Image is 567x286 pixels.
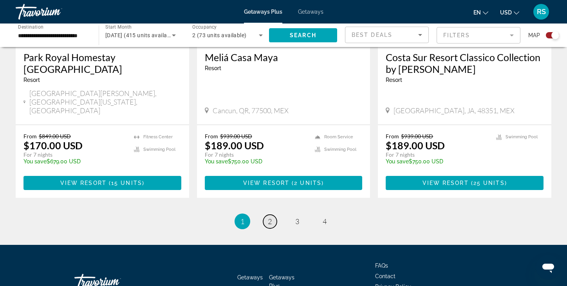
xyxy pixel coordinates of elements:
[23,158,126,165] p: $679.00 USD
[16,2,94,22] a: Travorium
[23,158,47,165] span: You save
[386,139,445,151] p: $189.00 USD
[473,9,481,16] span: en
[298,9,323,15] a: Getaways
[386,158,409,165] span: You save
[192,32,247,38] span: 2 (73 units available)
[205,151,307,158] p: For 7 nights
[240,217,244,226] span: 1
[506,134,538,139] span: Swimming Pool
[39,133,71,139] span: $849.00 USD
[352,32,392,38] span: Best Deals
[205,158,307,165] p: $750.00 USD
[18,24,43,29] span: Destination
[205,158,228,165] span: You save
[23,77,40,83] span: Resort
[324,147,356,152] span: Swimming Pool
[269,28,337,42] button: Search
[401,133,433,139] span: $939.00 USD
[437,27,520,44] button: Filter
[375,273,395,279] a: Contact
[23,51,181,75] a: Park Royal Homestay [GEOGRAPHIC_DATA]
[16,214,551,229] nav: Pagination
[107,180,144,186] span: ( )
[290,32,316,38] span: Search
[143,147,175,152] span: Swimming Pool
[205,176,363,190] button: View Resort(2 units)
[111,180,142,186] span: 15 units
[23,176,181,190] button: View Resort(15 units)
[268,217,272,226] span: 2
[324,134,353,139] span: Room Service
[536,255,561,280] iframe: Button to launch messaging window
[386,77,402,83] span: Resort
[23,139,83,151] p: $170.00 USD
[237,274,263,281] a: Getaways
[143,134,173,139] span: Fitness Center
[386,151,488,158] p: For 7 nights
[192,24,217,30] span: Occupancy
[500,9,512,16] span: USD
[537,8,546,16] span: RS
[294,180,321,186] span: 2 units
[352,30,422,40] mat-select: Sort by
[295,217,299,226] span: 3
[528,30,540,41] span: Map
[220,133,252,139] span: $939.00 USD
[386,158,488,165] p: $750.00 USD
[469,180,507,186] span: ( )
[244,9,282,15] a: Getaways Plus
[60,180,107,186] span: View Resort
[23,133,37,139] span: From
[205,139,264,151] p: $189.00 USD
[105,32,177,38] span: [DATE] (415 units available)
[323,217,327,226] span: 4
[375,262,388,269] a: FAQs
[386,176,544,190] button: View Resort(25 units)
[473,180,505,186] span: 25 units
[531,4,551,20] button: User Menu
[29,89,181,115] span: [GEOGRAPHIC_DATA][PERSON_NAME], [GEOGRAPHIC_DATA][US_STATE], [GEOGRAPHIC_DATA]
[105,24,132,30] span: Start Month
[205,51,363,63] a: Meliá Casa Maya
[394,106,515,115] span: [GEOGRAPHIC_DATA], JA, 48351, MEX
[473,7,488,18] button: Change language
[386,51,544,75] a: Costa Sur Resort Classico Collection by [PERSON_NAME]
[423,180,469,186] span: View Resort
[289,180,324,186] span: ( )
[386,133,399,139] span: From
[205,65,221,71] span: Resort
[213,106,289,115] span: Cancun, QR, 77500, MEX
[243,180,289,186] span: View Resort
[23,151,126,158] p: For 7 nights
[205,133,218,139] span: From
[500,7,519,18] button: Change currency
